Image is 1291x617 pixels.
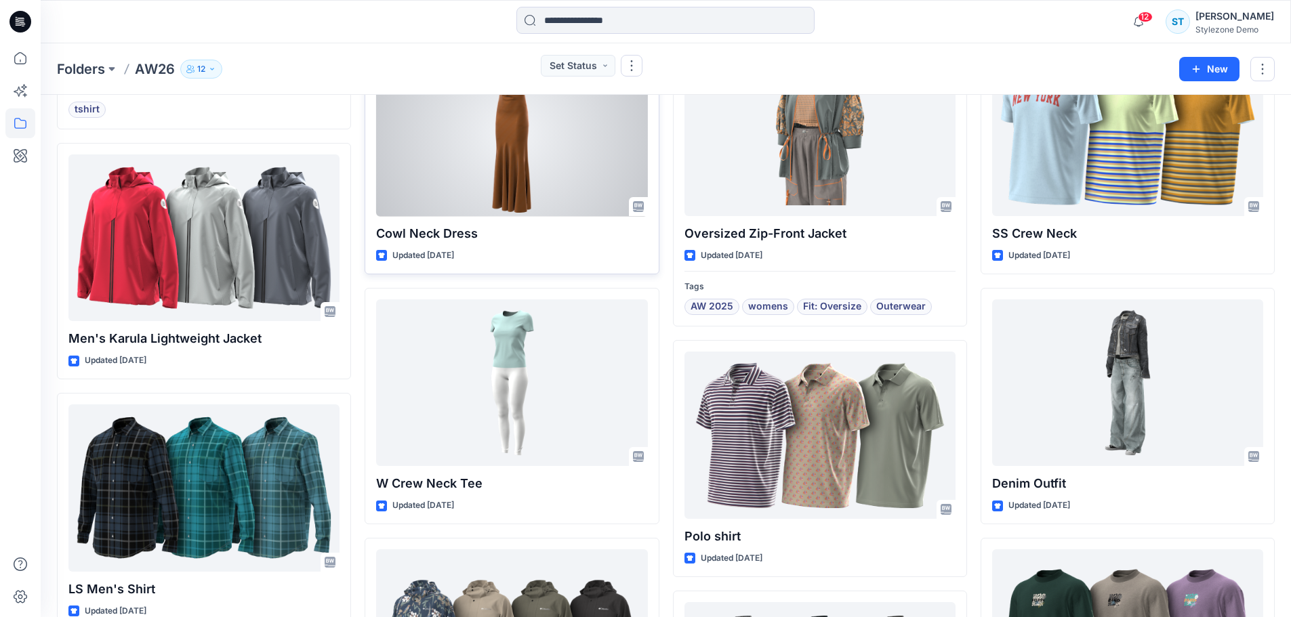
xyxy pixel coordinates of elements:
[1195,24,1274,35] div: Stylezone Demo
[68,154,340,322] a: Men's Karula Lightweight Jacket
[68,580,340,599] p: LS Men's Shirt
[876,299,926,315] span: Outerwear
[1166,9,1190,34] div: ST
[197,62,205,77] p: 12
[1138,12,1153,22] span: 12
[57,60,105,79] a: Folders
[701,551,762,566] p: Updated [DATE]
[992,474,1263,493] p: Denim Outfit
[748,299,788,315] span: womens
[68,404,340,572] a: LS Men's Shirt
[75,102,100,118] span: tshirt
[68,329,340,348] p: Men's Karula Lightweight Jacket
[1008,498,1070,513] p: Updated [DATE]
[85,354,146,368] p: Updated [DATE]
[803,299,861,315] span: Fit: Oversize
[992,49,1263,217] a: SS Crew Neck
[691,299,733,315] span: AW 2025
[992,299,1263,467] a: Denim Outfit
[1008,249,1070,263] p: Updated [DATE]
[376,224,647,243] p: Cowl Neck Dress
[392,249,454,263] p: Updated [DATE]
[180,60,222,79] button: 12
[376,49,647,217] a: Cowl Neck Dress
[376,474,647,493] p: W Crew Neck Tee
[1195,8,1274,24] div: [PERSON_NAME]
[135,60,175,79] p: AW26
[684,49,956,217] a: Oversized Zip-Front Jacket
[684,280,956,294] p: Tags
[376,299,647,467] a: W Crew Neck Tee
[684,352,956,519] a: Polo shirt
[684,527,956,546] p: Polo shirt
[992,224,1263,243] p: SS Crew Neck
[684,224,956,243] p: Oversized Zip-Front Jacket
[1179,57,1239,81] button: New
[701,249,762,263] p: Updated [DATE]
[392,498,454,513] p: Updated [DATE]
